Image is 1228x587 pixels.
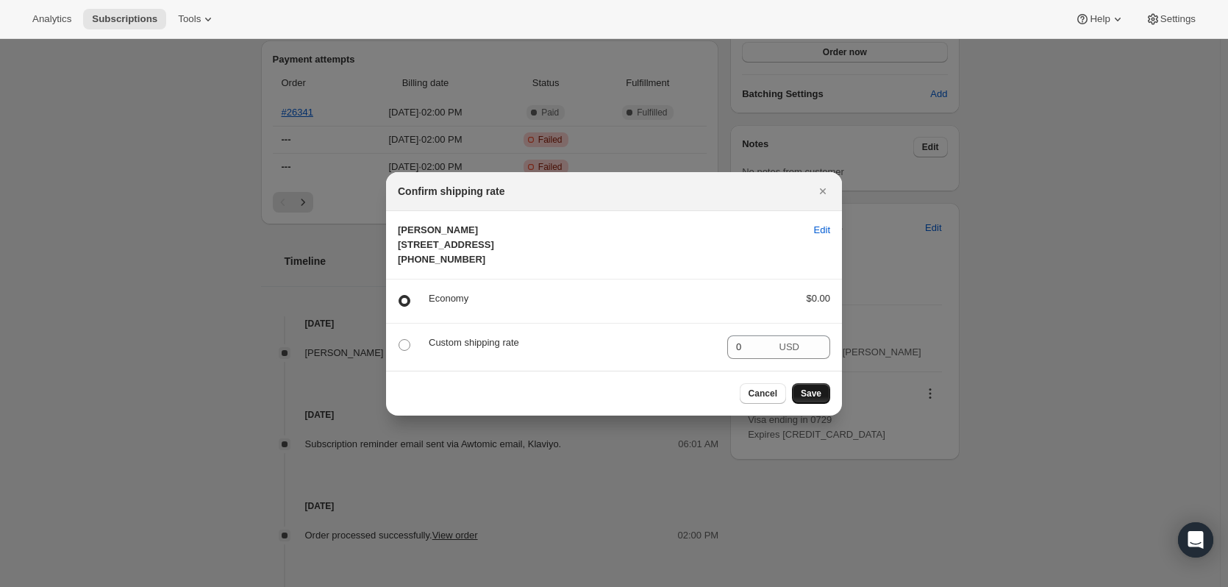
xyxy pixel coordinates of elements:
span: Tools [178,13,201,25]
button: Subscriptions [83,9,166,29]
div: Open Intercom Messenger [1178,522,1213,558]
span: USD [779,341,799,352]
button: Edit [805,218,839,242]
p: Economy [429,291,782,306]
h2: Confirm shipping rate [398,184,504,199]
span: Analytics [32,13,71,25]
span: Edit [814,223,830,238]
button: Settings [1137,9,1204,29]
span: $0.00 [806,293,830,304]
button: Help [1066,9,1133,29]
button: Close [813,181,833,202]
span: [PERSON_NAME] [STREET_ADDRESS] [PHONE_NUMBER] [398,224,494,265]
span: Save [801,388,821,399]
button: Analytics [24,9,80,29]
p: Custom shipping rate [429,335,715,350]
span: Subscriptions [92,13,157,25]
span: Cancel [749,388,777,399]
button: Tools [169,9,224,29]
button: Save [792,383,830,404]
button: Cancel [740,383,786,404]
span: Help [1090,13,1110,25]
span: Settings [1160,13,1196,25]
